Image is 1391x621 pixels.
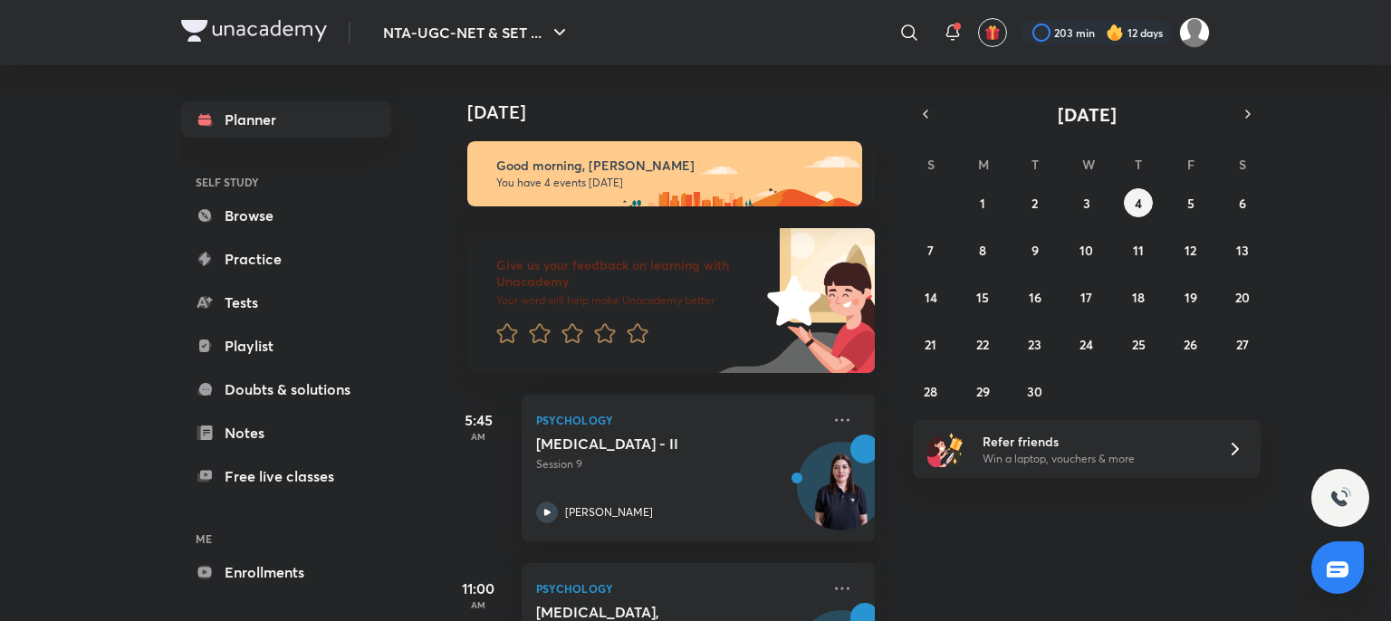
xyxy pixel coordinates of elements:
[916,235,945,264] button: September 7, 2025
[496,176,846,190] p: You have 4 events [DATE]
[442,409,514,431] h5: 5:45
[1031,156,1039,173] abbr: Tuesday
[181,328,391,364] a: Playlist
[968,330,997,358] button: September 22, 2025
[1029,289,1041,306] abbr: September 16, 2025
[925,336,936,353] abbr: September 21, 2025
[181,554,391,590] a: Enrollments
[1176,282,1205,311] button: September 19, 2025
[1187,156,1194,173] abbr: Friday
[1135,156,1142,173] abbr: Thursday
[1228,282,1257,311] button: September 20, 2025
[978,18,1007,47] button: avatar
[1031,195,1038,212] abbr: September 2, 2025
[1179,17,1210,48] img: Atia khan
[978,156,989,173] abbr: Monday
[1072,282,1101,311] button: September 17, 2025
[536,435,762,453] h5: Neuropsychological Tests - II
[1184,336,1197,353] abbr: September 26, 2025
[181,371,391,407] a: Doubts & solutions
[1176,330,1205,358] button: September 26, 2025
[968,282,997,311] button: September 15, 2025
[1228,330,1257,358] button: September 27, 2025
[1236,336,1249,353] abbr: September 27, 2025
[1187,195,1194,212] abbr: September 5, 2025
[496,293,761,308] p: Your word will help make Unacademy better
[938,101,1235,127] button: [DATE]
[927,431,964,467] img: referral
[496,158,846,174] h6: Good morning, [PERSON_NAME]
[1236,242,1249,259] abbr: September 13, 2025
[1124,330,1153,358] button: September 25, 2025
[1083,195,1090,212] abbr: September 3, 2025
[1031,242,1039,259] abbr: September 9, 2025
[976,289,989,306] abbr: September 15, 2025
[181,415,391,451] a: Notes
[181,167,391,197] h6: SELF STUDY
[1228,235,1257,264] button: September 13, 2025
[927,156,935,173] abbr: Sunday
[1176,235,1205,264] button: September 12, 2025
[983,432,1205,451] h6: Refer friends
[927,242,934,259] abbr: September 7, 2025
[916,377,945,406] button: September 28, 2025
[983,451,1205,467] p: Win a laptop, vouchers & more
[181,458,391,494] a: Free live classes
[1239,156,1246,173] abbr: Saturday
[1176,188,1205,217] button: September 5, 2025
[181,284,391,320] a: Tests
[496,257,761,290] h6: Give us your feedback on learning with Unacademy
[1124,282,1153,311] button: September 18, 2025
[1028,336,1041,353] abbr: September 23, 2025
[1133,242,1144,259] abbr: September 11, 2025
[979,242,986,259] abbr: September 8, 2025
[798,452,885,539] img: Avatar
[916,330,945,358] button: September 21, 2025
[467,101,893,123] h4: [DATE]
[442,599,514,610] p: AM
[925,289,937,306] abbr: September 14, 2025
[968,235,997,264] button: September 8, 2025
[1132,289,1145,306] abbr: September 18, 2025
[1021,188,1050,217] button: September 2, 2025
[1072,235,1101,264] button: September 10, 2025
[976,383,990,400] abbr: September 29, 2025
[536,578,820,599] p: Psychology
[442,578,514,599] h5: 11:00
[181,241,391,277] a: Practice
[181,523,391,554] h6: ME
[1228,188,1257,217] button: September 6, 2025
[442,431,514,442] p: AM
[980,195,985,212] abbr: September 1, 2025
[1235,289,1250,306] abbr: September 20, 2025
[1027,383,1042,400] abbr: September 30, 2025
[968,377,997,406] button: September 29, 2025
[536,409,820,431] p: Psychology
[372,14,581,51] button: NTA-UGC-NET & SET ...
[536,456,820,473] p: Session 9
[968,188,997,217] button: September 1, 2025
[976,336,989,353] abbr: September 22, 2025
[1072,188,1101,217] button: September 3, 2025
[1082,156,1095,173] abbr: Wednesday
[1079,336,1093,353] abbr: September 24, 2025
[565,504,653,521] p: [PERSON_NAME]
[1124,188,1153,217] button: September 4, 2025
[181,101,391,138] a: Planner
[1124,235,1153,264] button: September 11, 2025
[1021,377,1050,406] button: September 30, 2025
[181,197,391,234] a: Browse
[1185,242,1196,259] abbr: September 12, 2025
[181,20,327,42] img: Company Logo
[1080,289,1092,306] abbr: September 17, 2025
[1021,330,1050,358] button: September 23, 2025
[1239,195,1246,212] abbr: September 6, 2025
[1058,102,1117,127] span: [DATE]
[467,141,862,206] img: morning
[1132,336,1146,353] abbr: September 25, 2025
[1079,242,1093,259] abbr: September 10, 2025
[916,282,945,311] button: September 14, 2025
[1106,24,1124,42] img: streak
[1021,282,1050,311] button: September 16, 2025
[1135,195,1142,212] abbr: September 4, 2025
